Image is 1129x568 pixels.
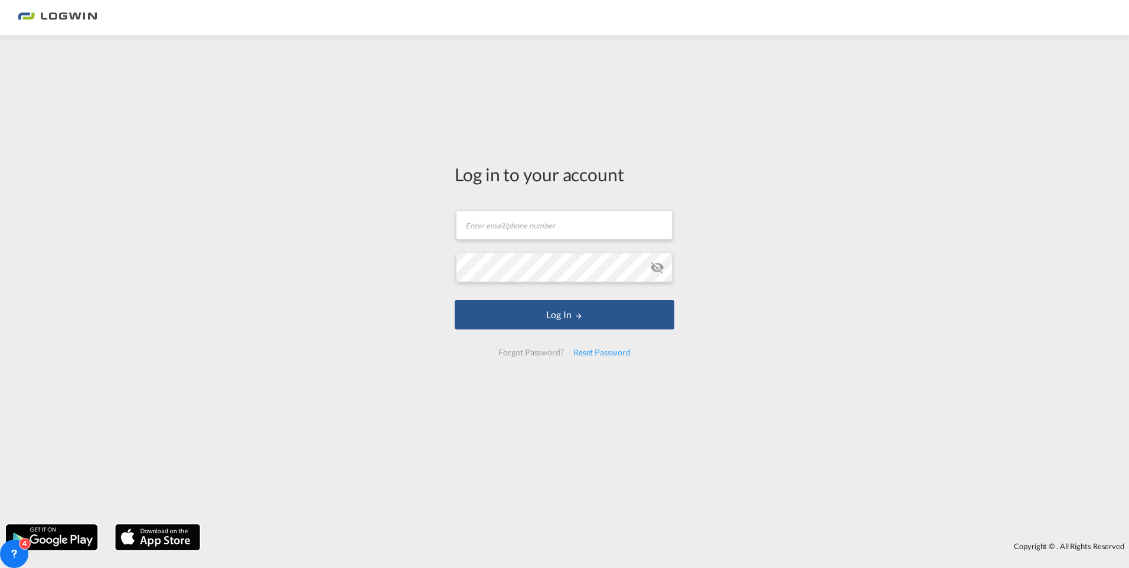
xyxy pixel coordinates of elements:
md-icon: icon-eye-off [650,260,664,275]
img: apple.png [114,523,201,551]
input: Enter email/phone number [456,210,673,240]
div: Log in to your account [455,162,674,187]
div: Copyright © . All Rights Reserved [206,536,1129,556]
div: Forgot Password? [494,342,568,363]
button: LOGIN [455,300,674,329]
img: bc73a0e0d8c111efacd525e4c8ad7d32.png [18,5,97,31]
div: Reset Password [569,342,635,363]
img: google.png [5,523,99,551]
